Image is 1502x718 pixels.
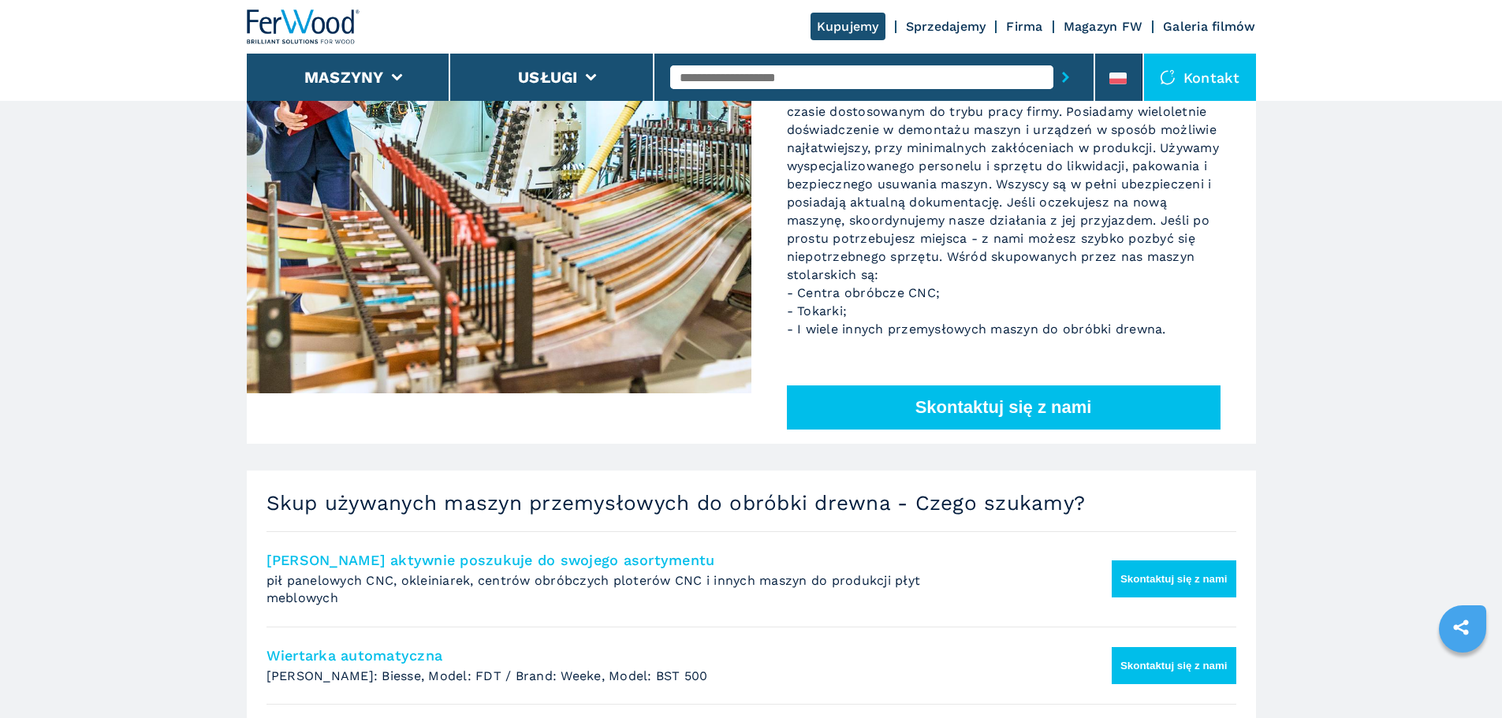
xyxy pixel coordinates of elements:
div: Kontakt [1144,54,1256,101]
button: Skontaktuj się z nami [1112,647,1236,684]
img: Kontakt [1160,69,1176,85]
button: Usługi [518,68,578,87]
a: Magazyn FW [1064,19,1143,34]
a: Kupujemy [811,13,885,40]
button: submit-button [1053,59,1078,95]
p: [PERSON_NAME]: Biesse, Model: FDT / Brand: Weeke, Model: BST 500 [266,668,967,685]
a: Sprzedajemy [906,19,986,34]
img: Ferwood [247,9,360,44]
li: Ferwood aktywnie poszukuje do swojego asortymentu [266,531,1236,627]
a: sharethis [1441,608,1481,647]
a: Firma [1006,19,1042,34]
h4: [PERSON_NAME] aktywnie poszukuje do swojego asortymentu [266,551,1142,569]
button: Skontaktuj się z nami [1112,560,1236,597]
button: Maszyny [304,68,384,87]
li: Wiertarka Automatyczna [266,627,1236,705]
h4: Wiertarka automatyczna [266,646,1142,664]
p: pił panelowych CNC, okleiniarek, centrów obróbczych ploterów CNC i innych maszyn do produkcji pły... [266,572,967,608]
iframe: Chat [1435,647,1490,706]
a: Galeria filmów [1163,19,1256,34]
button: Skontaktuj się z nami [787,385,1221,430]
h3: Skup używanych maszyn przemysłowych do obróbki drewna - Czego szukamy? [266,490,1236,515]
